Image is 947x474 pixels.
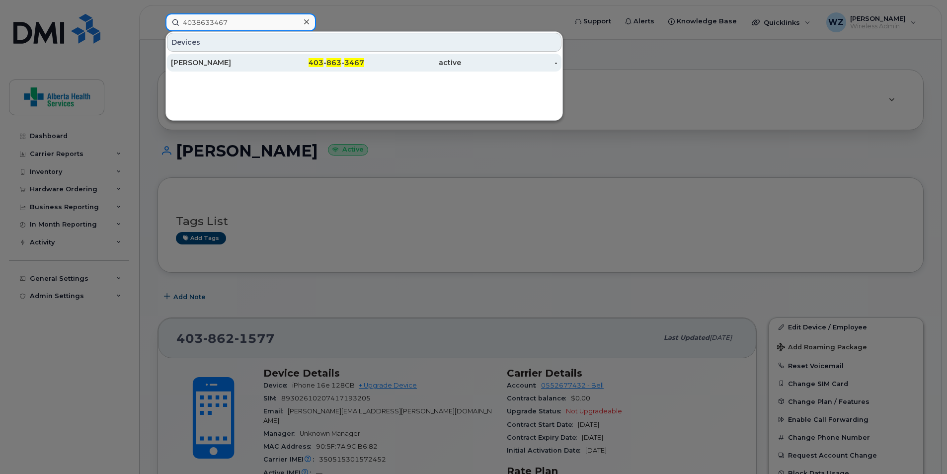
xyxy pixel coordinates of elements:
[309,58,323,67] span: 403
[171,58,268,68] div: [PERSON_NAME]
[326,58,341,67] span: 863
[167,54,561,72] a: [PERSON_NAME]403-863-3467active-
[268,58,365,68] div: - -
[344,58,364,67] span: 3467
[364,58,461,68] div: active
[461,58,558,68] div: -
[167,33,561,52] div: Devices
